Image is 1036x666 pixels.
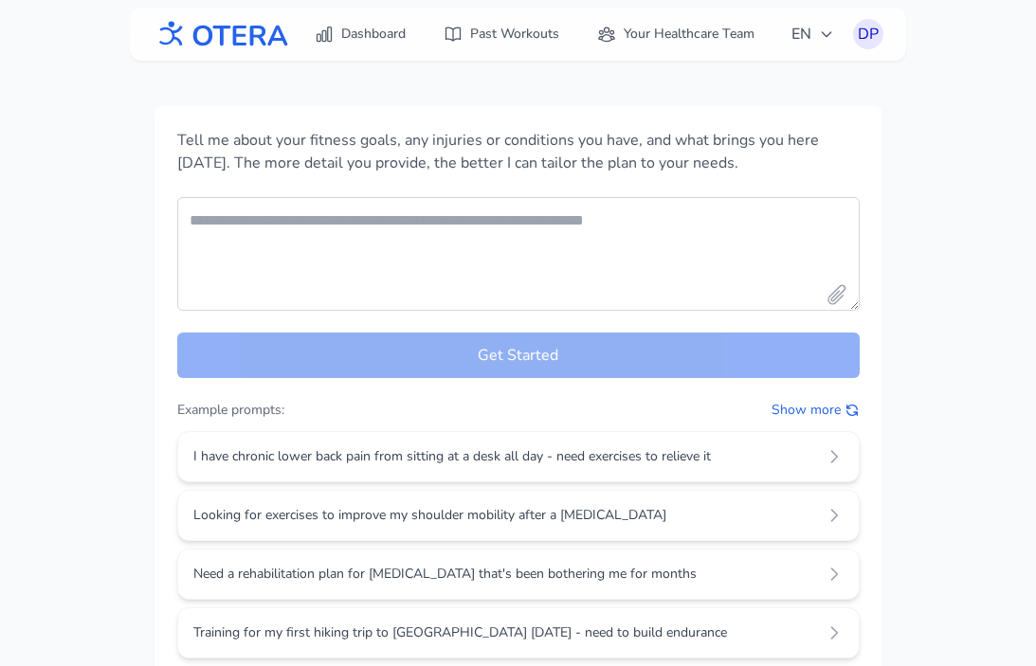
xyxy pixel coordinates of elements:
span: EN [791,23,834,45]
button: Looking for exercises to improve my shoulder mobility after a [MEDICAL_DATA] [177,490,860,541]
button: I have chronic lower back pain from sitting at a desk all day - need exercises to relieve it [177,431,860,482]
textarea: Your fitness goals and conditions [177,197,860,311]
img: OTERA logo [153,13,289,56]
button: DP [853,19,883,49]
a: Your Healthcare Team [586,17,766,51]
button: Need a rehabilitation plan for [MEDICAL_DATA] that's been bothering me for months [177,549,860,600]
span: I have chronic lower back pain from sitting at a desk all day - need exercises to relieve it [193,447,813,466]
a: Past Workouts [432,17,571,51]
span: Looking for exercises to improve my shoulder mobility after a [MEDICAL_DATA] [193,506,813,525]
button: Get Started [177,333,860,378]
span: Need a rehabilitation plan for [MEDICAL_DATA] that's been bothering me for months [193,565,813,584]
button: Training for my first hiking trip to [GEOGRAPHIC_DATA] [DATE] - need to build endurance [177,607,860,658]
button: EN [780,15,845,53]
p: Tell me about your fitness goals, any injuries or conditions you have, and what brings you here [... [177,129,860,174]
span: Training for my first hiking trip to [GEOGRAPHIC_DATA] [DATE] - need to build endurance [193,623,813,642]
a: Dashboard [303,17,417,51]
button: Show more [772,401,860,420]
button: Attach a file [826,283,848,306]
h3: Example prompts: [177,401,284,420]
